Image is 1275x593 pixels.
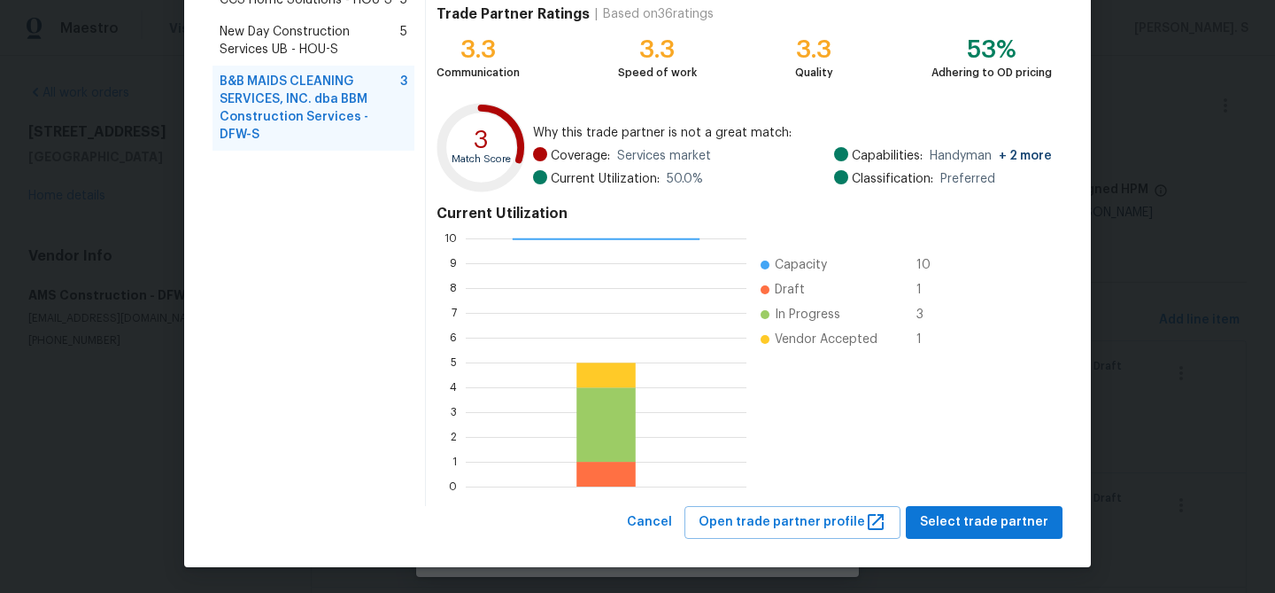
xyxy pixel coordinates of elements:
[852,170,933,188] span: Classification:
[452,456,457,467] text: 1
[474,128,489,152] text: 3
[450,332,457,343] text: 6
[916,331,945,348] span: 1
[906,506,1062,539] button: Select trade partner
[684,506,900,539] button: Open trade partner profile
[775,331,877,348] span: Vendor Accepted
[916,281,945,299] span: 1
[450,258,457,269] text: 9
[452,154,511,164] text: Match Score
[775,306,840,324] span: In Progress
[999,150,1052,162] span: + 2 more
[551,170,660,188] span: Current Utilization:
[590,5,603,23] div: |
[451,357,457,368] text: 5
[437,64,520,82] div: Communication
[627,511,672,534] span: Cancel
[220,23,400,59] span: New Day Construction Services UB - HOU-S
[220,73,400,144] span: B&B MAIDS CLEANING SERVICES, INC. dba BBM Construction Services - DFW-S
[852,147,923,165] span: Capabilities:
[620,506,679,539] button: Cancel
[667,170,703,188] span: 50.0 %
[452,308,457,318] text: 7
[450,283,457,293] text: 8
[444,233,457,244] text: 10
[437,5,590,23] h4: Trade Partner Ratings
[795,64,833,82] div: Quality
[931,41,1052,59] div: 53%
[451,407,457,417] text: 3
[618,64,697,82] div: Speed of work
[551,147,610,165] span: Coverage:
[931,64,1052,82] div: Adhering to OD pricing
[775,256,827,274] span: Capacity
[450,382,457,393] text: 4
[400,73,407,144] span: 3
[533,124,1052,142] span: Why this trade partner is not a great match:
[930,147,1052,165] span: Handyman
[916,306,945,324] span: 3
[775,281,805,299] span: Draft
[437,41,520,59] div: 3.3
[617,147,711,165] span: Services market
[916,256,945,274] span: 10
[603,5,714,23] div: Based on 36 ratings
[940,170,995,188] span: Preferred
[400,23,407,59] span: 5
[795,41,833,59] div: 3.3
[920,511,1048,534] span: Select trade partner
[618,41,697,59] div: 3.3
[449,481,457,492] text: 0
[699,511,886,534] span: Open trade partner profile
[451,432,457,442] text: 2
[437,205,1052,222] h4: Current Utilization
